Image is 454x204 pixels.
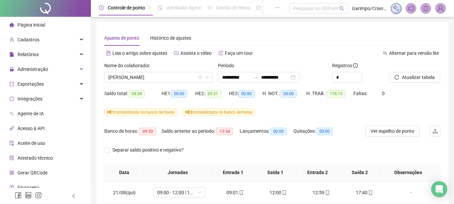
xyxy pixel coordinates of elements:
[281,190,287,195] span: mobile
[271,128,286,135] span: 00:00
[9,126,14,131] span: api
[9,23,14,27] span: home
[394,75,399,80] span: reload
[104,62,154,69] label: Nome do colaborador
[110,146,186,154] span: Separar saldo positivo e negativo?
[18,170,47,175] span: Gerar QRCode
[18,37,39,42] span: Cadastros
[18,126,45,131] span: Acesso à API
[275,5,280,10] span: ellipsis
[162,127,240,135] div: Saldo anterior ao período:
[218,62,239,69] label: Período
[371,127,414,135] span: Ver espelho de ponto
[383,51,387,55] span: swap
[9,37,14,42] span: user-add
[25,192,32,199] span: linkedin
[18,52,39,57] span: Relatórios
[386,169,429,176] span: Observações
[18,155,53,161] span: Atestado técnico
[9,67,14,72] span: lock
[253,75,258,80] span: swap-right
[108,72,209,82] span: KELLYANE SANTOS BEZERRA
[207,5,212,10] span: sun
[432,128,438,134] span: upload
[108,5,145,10] span: Controle de ponto
[18,22,45,28] span: Página inicial
[240,127,293,135] div: Lançamentos:
[104,127,162,135] div: Banco de horas:
[185,110,193,115] span: HE 2
[9,170,14,175] span: qrcode
[262,189,294,196] div: 12:00
[9,52,14,57] span: file
[229,90,263,97] div: HE 3:
[180,50,212,56] span: Assista o vídeo
[9,156,14,160] span: solution
[205,90,221,97] span: 05:31
[348,189,381,196] div: 17:40
[225,50,253,56] span: Faça um tour
[238,190,244,195] span: mobile
[305,189,338,196] div: 12:59
[104,90,162,97] div: Saldo total:
[18,140,45,146] span: Aceite de uso
[216,5,250,10] span: Gestão de férias
[198,75,202,79] span: filter
[158,5,163,10] span: file-done
[423,5,429,11] span: bell
[167,5,201,10] span: Admissão digital
[205,75,209,79] span: down
[18,96,42,101] span: Integrações
[339,6,344,11] span: search
[18,67,48,72] span: Administração
[157,188,201,198] span: 09:00 - 12:00 | 13:00 - 17:40
[219,189,251,196] div: 09:01
[389,72,440,83] button: Atualizar tabela
[353,91,369,96] span: Faltas:
[9,141,14,146] span: audit
[218,51,223,55] span: history
[263,90,306,97] div: H. NOT.:
[408,5,414,11] span: notification
[353,63,358,68] span: info-circle
[104,35,139,41] span: Ajustes de ponto
[392,5,400,12] img: sparkle-icon.fc2bf0ac1784a2077858766a79e2daf3.svg
[18,111,44,116] span: Agente de IA
[402,74,435,81] span: Atualizar tabela
[306,90,353,97] div: H. TRAB.:
[139,128,156,135] span: -09:50
[18,81,44,87] span: Exportações
[435,3,446,13] img: 2226
[71,194,76,198] span: left
[18,185,39,190] span: Financeiro
[431,181,447,197] div: Open Intercom Messenger
[281,90,296,97] span: 00:00
[129,90,145,97] span: 04:04
[174,51,179,55] span: youtube
[324,190,330,195] span: mobile
[216,128,233,135] span: -13:54
[296,163,339,182] th: Entrada 2
[381,163,435,182] th: Observações
[317,128,333,135] span: 00:00
[195,90,229,97] div: HE 2:
[212,163,254,182] th: Entrada 1
[106,51,111,55] span: file-text
[144,163,212,182] th: Jornadas
[293,127,341,135] div: Quitações:
[104,163,144,182] th: Data
[15,192,22,199] span: facebook
[254,163,296,182] th: Saída 1
[239,90,254,97] span: 00:00
[107,110,114,115] span: HE 1
[148,6,152,10] span: pushpin
[332,62,358,69] span: Registros
[253,75,258,80] span: to
[104,109,177,116] span: contabilizada no banco de horas
[9,185,14,190] span: dollar
[256,5,261,10] span: dashboard
[162,90,195,97] div: HE 1:
[391,189,431,196] div: -
[365,126,420,136] button: Ver espelho de ponto
[327,90,345,97] span: 176:13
